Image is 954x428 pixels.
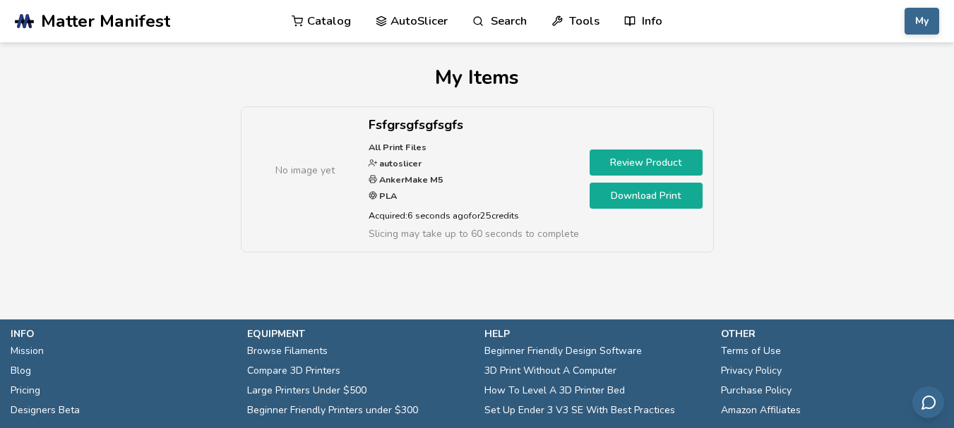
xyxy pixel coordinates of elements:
[377,190,397,202] strong: PLA
[247,361,340,381] a: Compare 3D Printers
[247,326,470,341] p: equipment
[369,141,427,153] strong: All Print Files
[11,381,40,401] a: Pricing
[247,341,328,361] a: Browse Filaments
[369,208,579,223] p: Acquired: 6 seconds ago for 25 credits
[377,157,422,169] strong: autoslicer
[41,11,170,31] span: Matter Manifest
[590,149,703,176] a: Review Product
[11,326,233,341] p: info
[484,326,707,341] p: help
[275,163,335,178] span: No image yet
[721,341,781,361] a: Terms of Use
[721,326,943,341] p: other
[11,341,44,361] a: Mission
[484,381,625,401] a: How To Level A 3D Printer Bed
[247,401,418,420] a: Beginner Friendly Printers under $300
[721,361,782,381] a: Privacy Policy
[377,173,443,185] strong: AnkerMake M5
[247,381,366,401] a: Large Printers Under $500
[11,361,31,381] a: Blog
[721,381,792,401] a: Purchase Policy
[484,341,642,361] a: Beginner Friendly Design Software
[484,361,616,381] a: 3D Print Without A Computer
[369,227,579,240] span: Slicing may take up to 60 seconds to complete
[48,66,907,89] h1: My Items
[11,401,80,420] a: Designers Beta
[484,401,675,420] a: Set Up Ender 3 V3 SE With Best Practices
[590,183,703,209] a: Download Print
[912,386,944,418] button: Send feedback via email
[721,401,801,420] a: Amazon Affiliates
[369,118,579,133] h2: Fsfgrsgfsgfsgfs
[905,8,939,35] button: My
